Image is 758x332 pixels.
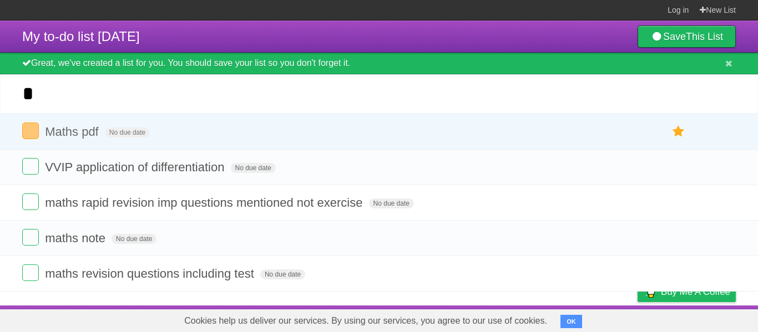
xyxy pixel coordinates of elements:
span: VVIP application of differentiation [45,160,227,174]
b: This List [686,31,723,42]
span: Maths pdf [45,125,102,139]
a: Suggest a feature [666,308,736,329]
span: maths note [45,231,108,245]
span: Buy me a coffee [661,282,730,302]
span: maths revision questions including test [45,267,257,280]
a: Developers [527,308,572,329]
label: Done [22,229,39,246]
button: OK [560,315,582,328]
label: Done [22,122,39,139]
span: maths rapid revision imp questions mentioned not exercise [45,196,365,210]
a: SaveThis List [638,25,736,48]
span: No due date [112,234,156,244]
label: Done [22,264,39,281]
span: No due date [260,269,305,279]
span: No due date [105,127,150,137]
span: No due date [369,198,414,208]
a: Buy me a coffee [638,282,736,302]
img: Buy me a coffee [643,282,658,301]
label: Done [22,158,39,175]
a: About [490,308,513,329]
label: Done [22,193,39,210]
span: Cookies help us deliver our services. By using our services, you agree to our use of cookies. [173,310,558,332]
a: Terms [585,308,610,329]
span: My to-do list [DATE] [22,29,140,44]
label: Star task [668,122,689,141]
a: Privacy [623,308,652,329]
span: No due date [231,163,276,173]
